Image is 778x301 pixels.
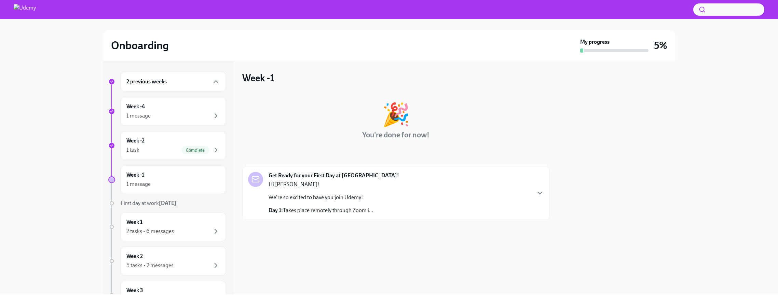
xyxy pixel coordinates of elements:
p: Takes place remotely through Zoom i... [269,207,373,214]
div: 5 tasks • 2 messages [126,262,174,269]
p: We're so excited to have you join Udemy! [269,194,373,201]
a: Week -11 message [108,165,226,194]
div: 1 message [126,180,151,188]
h2: Onboarding [111,39,169,52]
a: Week 25 tasks • 2 messages [108,247,226,275]
img: Udemy [14,4,36,15]
a: Week -41 message [108,97,226,126]
strong: Get Ready for your First Day at [GEOGRAPHIC_DATA]! [269,172,399,179]
div: 1 message [126,112,151,120]
h3: Week -1 [242,72,274,84]
h6: Week -4 [126,103,145,110]
span: First day at work [121,200,176,206]
div: 1 task [126,146,139,154]
div: 🎉 [382,103,410,126]
div: 2 tasks • 6 messages [126,228,174,235]
span: Complete [182,148,209,153]
a: First day at work[DATE] [108,200,226,207]
h6: Week 1 [126,218,142,226]
strong: Day 1: [269,207,283,214]
a: Week 12 tasks • 6 messages [108,213,226,241]
h6: Week -1 [126,171,144,179]
strong: [DATE] [159,200,176,206]
strong: My progress [580,38,610,46]
h4: You're done for now! [362,130,429,140]
div: 2 previous weeks [121,72,226,92]
h6: 2 previous weeks [126,78,167,85]
p: Hi [PERSON_NAME]! [269,181,373,188]
h6: Week 2 [126,252,143,260]
h6: Week 3 [126,287,143,294]
h6: Week -2 [126,137,145,145]
a: Week -21 taskComplete [108,131,226,160]
h3: 5% [654,39,667,52]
